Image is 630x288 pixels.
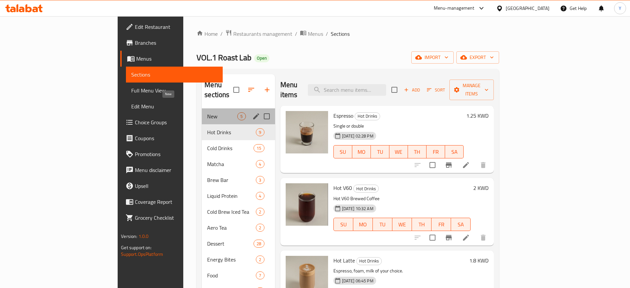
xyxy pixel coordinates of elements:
[207,208,256,216] span: Cold Brew Iced Tea
[401,85,423,95] span: Add item
[308,30,323,38] span: Menus
[207,192,256,200] span: Liquid Protein
[256,177,264,183] span: 3
[207,256,256,263] div: Energy Bites
[326,30,328,38] li: /
[202,236,275,252] div: Dessert28
[356,220,370,229] span: MO
[475,157,491,173] button: delete
[331,30,350,38] span: Sections
[121,243,151,252] span: Get support on:
[339,278,376,284] span: [DATE] 06:45 PM
[355,112,380,120] span: Hot Drinks
[207,224,256,232] span: Aero Tea
[120,130,223,146] a: Coupons
[412,218,431,231] button: TH
[254,240,264,248] div: items
[202,252,275,267] div: Energy Bites2
[120,178,223,194] a: Upsell
[454,220,468,229] span: SA
[387,83,401,97] span: Select section
[202,220,275,236] div: Aero Tea2
[207,240,254,248] div: Dessert
[434,220,448,229] span: FR
[121,250,163,259] a: Support.OpsPlatform
[441,230,457,246] button: Branch-specific-item
[371,145,389,158] button: TU
[256,225,264,231] span: 2
[120,114,223,130] a: Choice Groups
[434,4,475,12] div: Menu-management
[353,185,379,193] div: Hot Drinks
[449,80,494,100] button: Manage items
[286,183,328,226] img: Hot V60
[135,214,217,222] span: Grocery Checklist
[136,55,217,63] span: Menus
[286,111,328,153] img: Espresso
[280,80,300,100] h2: Menu items
[256,224,264,232] div: items
[126,98,223,114] a: Edit Menu
[254,55,269,61] span: Open
[333,145,352,158] button: SU
[356,257,382,265] div: Hot Drinks
[429,147,442,157] span: FR
[256,271,264,279] div: items
[353,218,373,231] button: MO
[135,198,217,206] span: Coverage Report
[339,133,376,139] span: [DATE] 02:28 PM
[225,29,292,38] a: Restaurants management
[423,85,449,95] span: Sort items
[462,161,470,169] a: Edit menu item
[207,144,254,152] span: Cold Drinks
[256,256,264,263] div: items
[308,84,386,96] input: search
[254,241,264,247] span: 28
[251,111,261,121] button: edit
[135,150,217,158] span: Promotions
[441,157,457,173] button: Branch-specific-item
[417,53,448,62] span: import
[333,195,471,203] p: Hot V60 Brewed Coffee
[333,122,464,130] p: Single or double
[403,86,421,94] span: Add
[448,147,461,157] span: SA
[469,256,488,265] h6: 1.8 KWD
[243,82,259,98] span: Sort sections
[427,145,445,158] button: FR
[202,124,275,140] div: Hot Drinks9
[120,210,223,226] a: Grocery Checklist
[126,67,223,83] a: Sections
[202,204,275,220] div: Cold Brew Iced Tea2
[131,86,217,94] span: Full Menu View
[473,183,488,193] h6: 2 KWD
[333,111,353,121] span: Espresso
[392,147,405,157] span: WE
[256,193,264,199] span: 4
[202,108,275,124] div: New5edit
[427,86,445,94] span: Sort
[466,111,488,120] h6: 1.25 KWD
[455,82,488,98] span: Manage items
[411,51,454,64] button: import
[333,218,353,231] button: SU
[431,218,451,231] button: FR
[135,166,217,174] span: Menu disclaimer
[355,112,380,120] div: Hot Drinks
[202,140,275,156] div: Cold Drinks15
[411,147,424,157] span: TH
[408,145,427,158] button: TH
[256,128,264,136] div: items
[475,230,491,246] button: delete
[333,267,467,275] p: Espresso, foam, milk of your choice.
[233,30,292,38] span: Restaurants management
[256,272,264,279] span: 7
[339,205,376,212] span: [DATE] 10:32 AM
[256,160,264,168] div: items
[131,71,217,79] span: Sections
[202,156,275,172] div: Matcha4
[135,39,217,47] span: Branches
[462,234,470,242] a: Edit menu item
[336,220,351,229] span: SU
